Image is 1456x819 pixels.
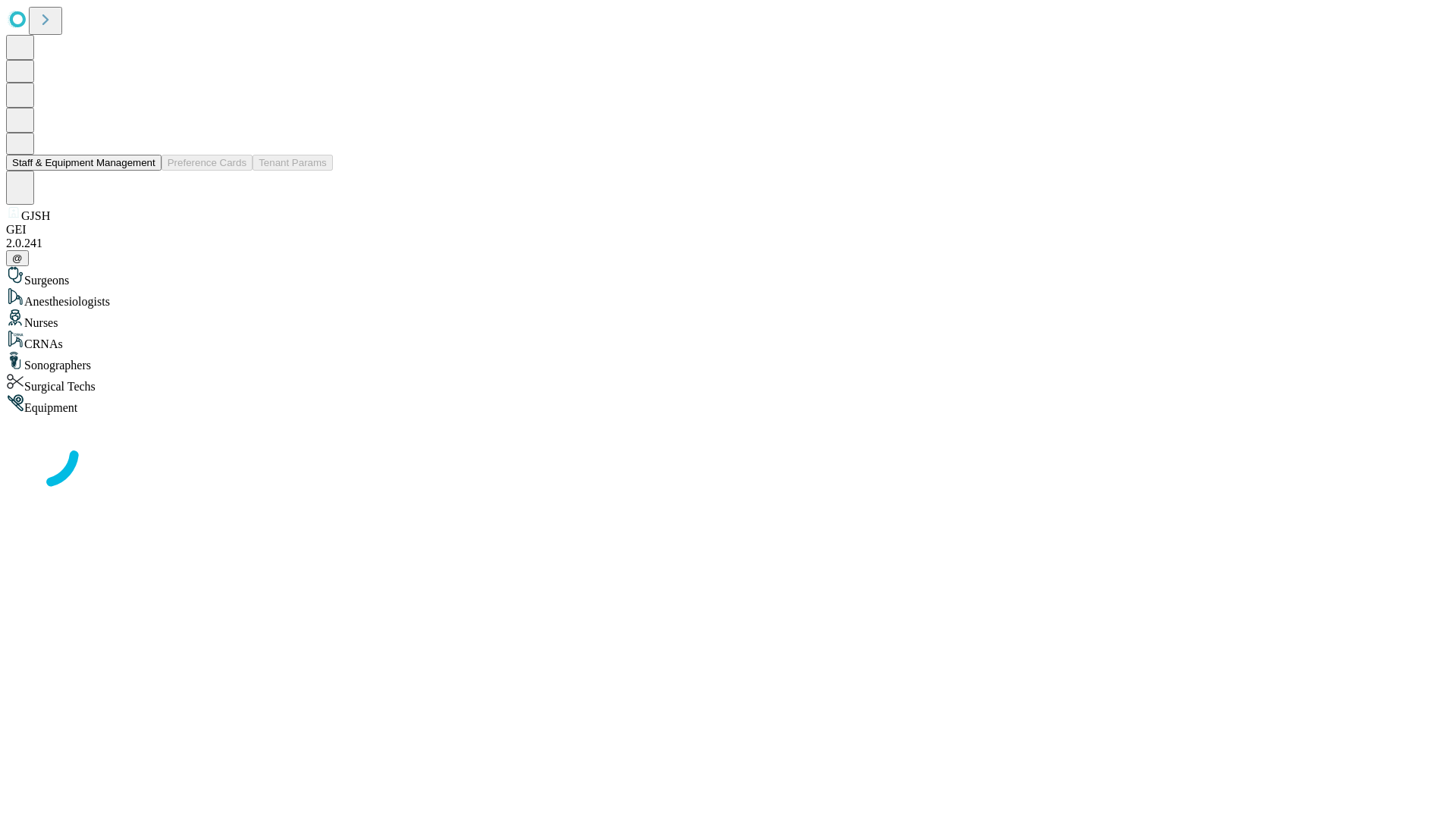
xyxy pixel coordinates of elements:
[12,253,23,264] span: @
[6,394,1450,415] div: Equipment
[6,372,1450,394] div: Surgical Techs
[6,287,1450,309] div: Anesthesiologists
[21,209,50,222] span: GJSH
[6,309,1450,330] div: Nurses
[6,330,1450,351] div: CRNAs
[253,155,333,171] button: Tenant Params
[6,266,1450,287] div: Surgeons
[6,250,29,266] button: @
[6,155,162,171] button: Staff & Equipment Management
[6,351,1450,372] div: Sonographers
[162,155,253,171] button: Preference Cards
[6,223,1450,237] div: GEI
[6,237,1450,250] div: 2.0.241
